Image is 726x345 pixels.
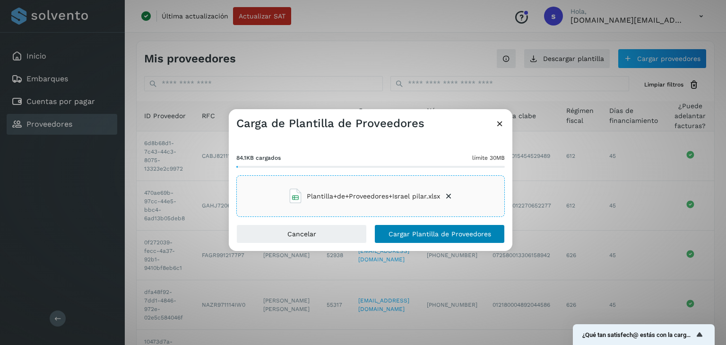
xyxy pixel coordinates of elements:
button: Cancelar [236,224,367,243]
span: Cancelar [287,231,316,237]
button: Mostrar encuesta - ¿Qué tan satisfech@ estás con la carga de tus proveedores? [582,329,705,340]
span: 84.1KB cargados [236,154,281,162]
button: Cargar Plantilla de Proveedores [374,224,505,243]
span: ¿Qué tan satisfech@ estás con la carga de tus proveedores? [582,331,694,338]
span: Cargar Plantilla de Proveedores [389,231,491,237]
span: límite 30MB [472,154,505,162]
h3: Carga de Plantilla de Proveedores [236,117,424,130]
span: Plantilla+de+Proveedores+Israel pilar.xlsx [307,191,440,201]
